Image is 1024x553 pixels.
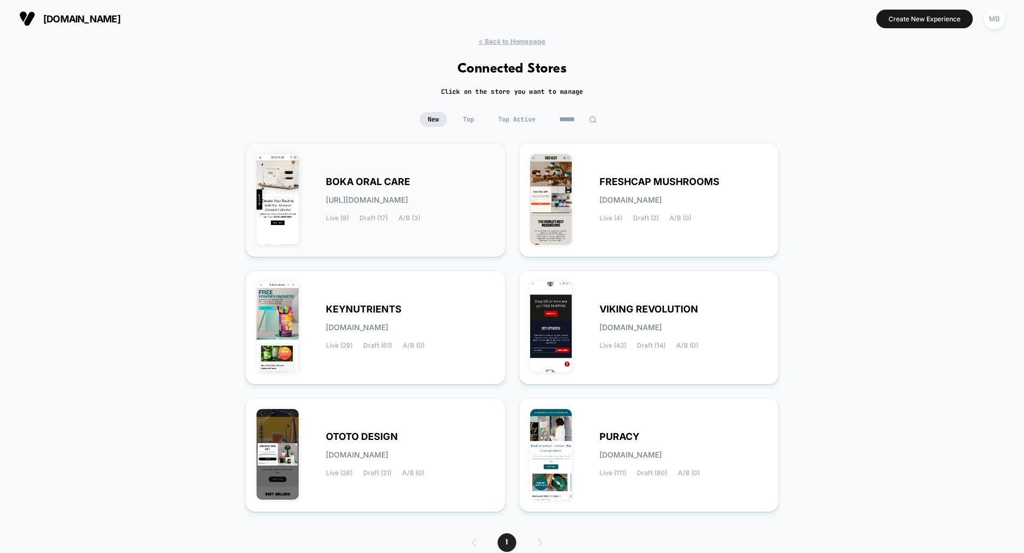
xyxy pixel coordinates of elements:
span: [DOMAIN_NAME] [326,451,388,459]
span: Draft (17) [359,214,388,222]
span: A/B (0) [403,342,425,349]
img: Visually logo [19,11,35,27]
img: KEYNUTRIENTS [257,282,299,372]
span: Draft (2) [633,214,659,222]
span: VIKING REVOLUTION [599,306,698,313]
span: [DOMAIN_NAME] [599,196,662,204]
span: Draft (21) [363,469,391,477]
span: Draft (80) [637,469,667,477]
span: Draft (14) [637,342,666,349]
img: BOKA_ORAL_CARE [257,154,299,245]
span: [DOMAIN_NAME] [599,324,662,331]
span: A/B (0) [669,214,691,222]
span: A/B (0) [676,342,698,349]
span: FRESHCAP MUSHROOMS [599,178,719,186]
span: Live (26) [326,469,353,477]
button: Create New Experience [876,10,973,28]
span: [DOMAIN_NAME] [326,324,388,331]
span: [DOMAIN_NAME] [43,13,121,25]
span: [URL][DOMAIN_NAME] [326,196,408,204]
img: VIKING_REVOLUTION [530,282,572,372]
img: edit [589,116,597,124]
span: Live (29) [326,342,353,349]
span: KEYNUTRIENTS [326,306,402,313]
div: MB [984,9,1005,29]
span: A/B (3) [398,214,420,222]
span: Live (111) [599,469,626,477]
span: Live (42) [599,342,626,349]
img: FRESHCAP_MUSHROOMS [530,154,572,245]
span: 1 [498,533,516,552]
span: New [420,112,447,127]
span: OTOTO DESIGN [326,433,398,440]
button: MB [981,8,1008,30]
h2: Click on the store you want to manage [441,87,583,96]
span: PURACY [599,433,639,440]
span: Live (9) [326,214,349,222]
span: BOKA ORAL CARE [326,178,410,186]
span: Top Active [490,112,543,127]
span: Live (4) [599,214,622,222]
span: Draft (61) [363,342,392,349]
img: PURACY [530,409,572,500]
span: A/B (0) [678,469,700,477]
img: OTOTO_DESIGN [257,409,299,500]
button: [DOMAIN_NAME] [16,10,124,27]
span: [DOMAIN_NAME] [599,451,662,459]
h1: Connected Stores [458,61,567,77]
span: Top [455,112,482,127]
span: A/B (0) [402,469,424,477]
span: < Back to Homepage [478,37,545,45]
